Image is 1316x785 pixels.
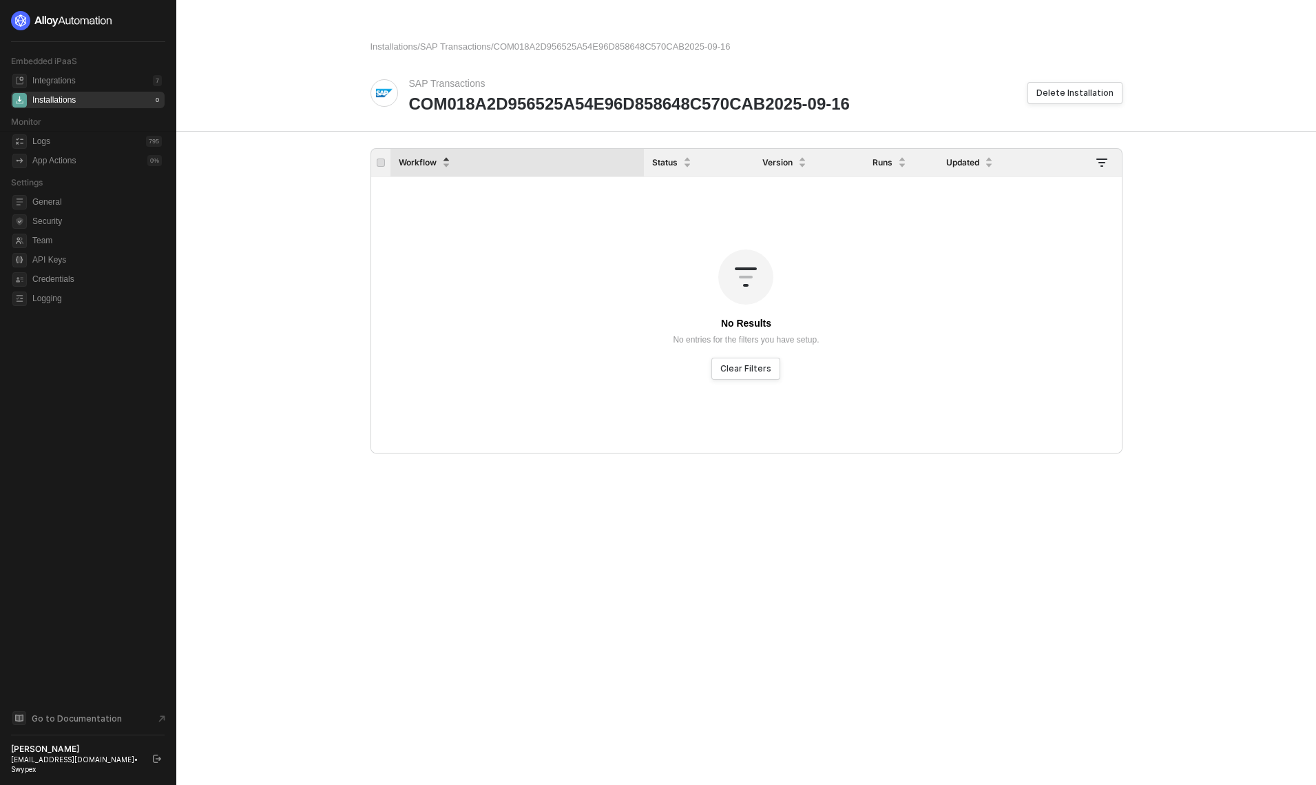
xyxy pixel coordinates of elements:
th: Updated [938,149,1084,177]
span: documentation [12,711,26,725]
span: team [12,234,27,248]
div: Integrations [32,75,76,87]
span: / COM018A2D956525A54E96D858648C570CAB2025-09-16 [491,41,731,52]
div: Delete Installation [1036,88,1114,99]
span: Version [762,157,793,168]
span: Updated [946,157,979,168]
span: credentials [12,272,27,287]
span: / [417,41,420,52]
div: [EMAIL_ADDRESS][DOMAIN_NAME] • Swypex [11,755,140,774]
span: Embedded iPaaS [11,56,77,66]
span: Logging [32,290,162,307]
span: General [32,194,162,210]
span: Credentials [32,271,162,287]
div: Clear Filters [720,363,771,374]
span: Monitor [11,116,41,127]
div: App Actions [32,155,76,167]
span: Installations [370,41,418,52]
span: integrations [12,74,27,88]
span: Runs [873,157,892,168]
span: API Keys [32,252,162,268]
a: logo [11,11,165,30]
span: icon-app-actions [12,154,27,168]
span: security [12,214,27,229]
img: integration-icon [376,85,393,101]
p: No Results [673,316,819,331]
div: 0 [153,94,162,105]
span: Security [32,213,162,230]
span: general [12,195,27,210]
div: 7 [153,75,162,86]
span: icon-logs [12,134,27,149]
span: logging [12,292,27,306]
th: Runs [864,149,938,177]
div: Logs [32,136,50,147]
th: Status [644,149,754,177]
div: 0 % [147,155,162,166]
img: logo [11,11,113,30]
span: Workflow [399,157,437,168]
div: Installations [32,94,76,106]
div: COM018A2D956525A54E96D858648C570CAB2025-09-16 [409,94,850,114]
button: Clear Filters [711,358,780,380]
div: SAP Transactions [409,72,839,94]
div: 795 [146,136,162,147]
span: api-key [12,253,27,267]
button: Delete Installation [1027,82,1122,104]
div: [PERSON_NAME] [11,744,140,755]
span: Go to Documentation [32,713,122,724]
p: No entries for the filters you have setup. [673,334,819,347]
span: document-arrow [155,712,169,726]
th: Version [754,149,864,177]
span: Settings [11,177,43,187]
span: SAP Transactions [420,41,491,52]
span: Status [652,157,678,168]
span: installations [12,93,27,108]
a: Knowledge Base [11,710,165,726]
span: logout [153,755,161,763]
span: Team [32,232,162,249]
